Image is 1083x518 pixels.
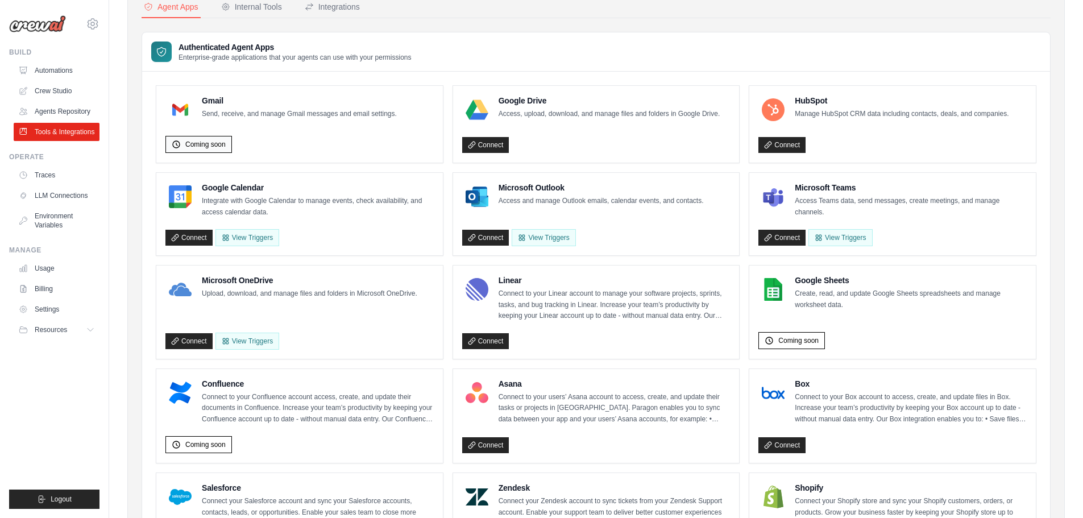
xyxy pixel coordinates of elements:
h4: Google Sheets [795,275,1027,286]
img: Microsoft Outlook Logo [466,185,488,208]
img: Confluence Logo [169,382,192,404]
div: Build [9,48,99,57]
h3: Authenticated Agent Apps [179,42,412,53]
h4: Microsoft OneDrive [202,275,417,286]
h4: Confluence [202,378,434,389]
img: Zendesk Logo [466,486,488,508]
p: Enterprise-grade applications that your agents can use with your permissions [179,53,412,62]
button: View Triggers [215,229,279,246]
h4: Salesforce [202,482,434,494]
p: Connect to your users’ Asana account to access, create, and update their tasks or projects in [GE... [499,392,731,425]
a: Connect [165,230,213,246]
span: Logout [51,495,72,504]
p: Access, upload, download, and manage files and folders in Google Drive. [499,109,720,120]
: View Triggers [512,229,575,246]
img: Box Logo [762,382,785,404]
: View Triggers [808,229,872,246]
img: Google Calendar Logo [169,185,192,208]
p: Create, read, and update Google Sheets spreadsheets and manage worksheet data. [795,288,1027,310]
a: Automations [14,61,99,80]
h4: Box [795,378,1027,389]
h4: Microsoft Outlook [499,182,704,193]
img: Gmail Logo [169,98,192,121]
img: Asana Logo [466,382,488,404]
p: Integrate with Google Calendar to manage events, check availability, and access calendar data. [202,196,434,218]
h4: Zendesk [499,482,731,494]
div: Operate [9,152,99,161]
button: Resources [14,321,99,339]
a: Connect [165,333,213,349]
a: Traces [14,166,99,184]
h4: Asana [499,378,731,389]
a: Connect [758,437,806,453]
img: Shopify Logo [762,486,785,508]
h4: Shopify [795,482,1027,494]
h4: Microsoft Teams [795,182,1027,193]
img: Microsoft Teams Logo [762,185,785,208]
a: Connect [462,333,509,349]
p: Manage HubSpot CRM data including contacts, deals, and companies. [795,109,1009,120]
img: Linear Logo [466,278,488,301]
img: HubSpot Logo [762,98,785,121]
img: Logo [9,15,66,32]
img: Salesforce Logo [169,486,192,508]
img: Google Drive Logo [466,98,488,121]
p: Connect to your Linear account to manage your software projects, sprints, tasks, and bug tracking... [499,288,731,322]
a: Agents Repository [14,102,99,121]
a: Tools & Integrations [14,123,99,141]
div: Internal Tools [221,1,282,13]
span: Coming soon [778,336,819,345]
a: Usage [14,259,99,277]
img: Google Sheets Logo [762,278,785,301]
p: Upload, download, and manage files and folders in Microsoft OneDrive. [202,288,417,300]
a: Connect [758,230,806,246]
div: Manage [9,246,99,255]
p: Connect to your Confluence account access, create, and update their documents in Confluence. Incr... [202,392,434,425]
p: Access and manage Outlook emails, calendar events, and contacts. [499,196,704,207]
a: Connect [462,230,509,246]
a: Billing [14,280,99,298]
span: Resources [35,325,67,334]
a: Environment Variables [14,207,99,234]
h4: HubSpot [795,95,1009,106]
: View Triggers [215,333,279,350]
h4: Linear [499,275,731,286]
a: Connect [462,437,509,453]
img: Microsoft OneDrive Logo [169,278,192,301]
a: Connect [462,137,509,153]
a: Crew Studio [14,82,99,100]
h4: Google Calendar [202,182,434,193]
span: Coming soon [185,140,226,149]
h4: Gmail [202,95,397,106]
p: Connect to your Box account to access, create, and update files in Box. Increase your team’s prod... [795,392,1027,425]
div: Integrations [305,1,360,13]
button: Logout [9,490,99,509]
span: Coming soon [185,440,226,449]
a: LLM Connections [14,187,99,205]
p: Access Teams data, send messages, create meetings, and manage channels. [795,196,1027,218]
a: Connect [758,137,806,153]
p: Send, receive, and manage Gmail messages and email settings. [202,109,397,120]
a: Settings [14,300,99,318]
h4: Google Drive [499,95,720,106]
div: Agent Apps [144,1,198,13]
